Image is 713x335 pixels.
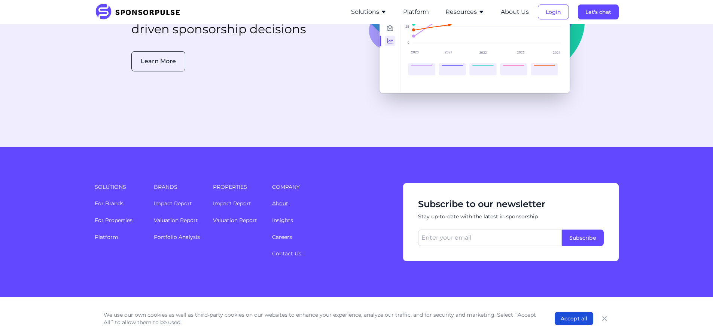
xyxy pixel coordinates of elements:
a: Careers [272,234,292,240]
a: Insights [272,217,293,224]
span: Subscribe to our newsletter [418,198,604,210]
a: Portfolio Analysis [154,234,200,240]
p: We use our own cookies as well as third-party cookies on our websites to enhance your experience,... [104,311,540,326]
iframe: Chat Widget [676,299,713,335]
button: Login [538,4,569,19]
button: Accept all [555,312,593,325]
a: About Us [501,9,529,15]
a: Platform [403,9,429,15]
a: Valuation Report [154,217,198,224]
input: Enter your email [418,230,562,246]
a: Platform [95,234,118,240]
button: Close [599,313,610,324]
a: Learn More [131,58,185,65]
span: Stay up-to-date with the latest in sponsorship [418,213,604,221]
a: Let's chat [578,9,619,15]
a: About [272,200,288,207]
a: For Brands [95,200,124,207]
span: Brands [154,183,204,191]
span: Company [272,183,381,191]
a: Contact Us [272,250,301,257]
button: Learn More [131,51,185,71]
button: Subscribe [562,230,604,246]
a: Valuation Report [213,217,257,224]
a: For Properties [95,217,132,224]
span: Solutions [95,183,145,191]
a: Impact Report [213,200,251,207]
a: Login [538,9,569,15]
button: Platform [403,7,429,16]
span: Properties [213,183,263,191]
button: About Us [501,7,529,16]
button: Let's chat [578,4,619,19]
button: Solutions [351,7,387,16]
button: Resources [445,7,484,16]
img: SponsorPulse [95,4,186,20]
a: Impact Report [154,200,192,207]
